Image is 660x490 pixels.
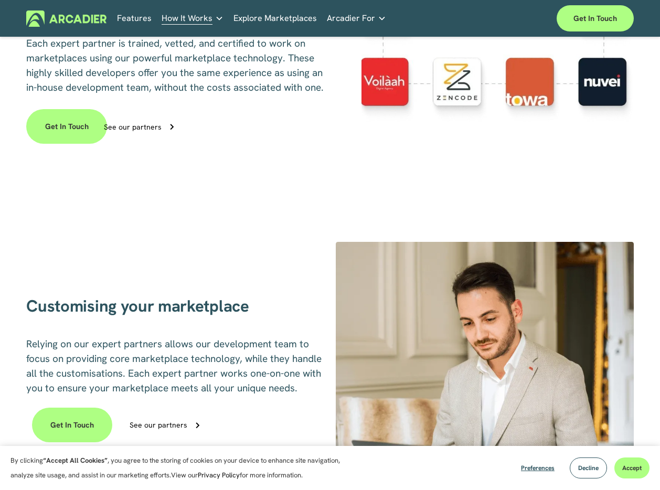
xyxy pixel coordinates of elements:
[327,10,386,26] a: folder dropdown
[130,418,221,432] a: See our partners
[233,10,317,26] a: Explore Marketplaces
[26,337,324,395] span: Relying on our expert partners allows our development team to focus on providing core marketplace...
[32,408,112,442] a: Get in touch
[10,453,352,483] p: By clicking , you agree to the storing of cookies on your device to enhance site navigation, anal...
[513,457,562,478] button: Preferences
[521,464,555,472] span: Preferences
[130,421,187,429] div: See our partners
[570,457,607,478] button: Decline
[104,123,162,131] div: See our partners
[26,37,325,94] span: Each expert partner is trained, vetted, and certified to work on marketplaces using our powerful ...
[104,120,196,133] a: See our partners
[26,109,107,144] a: Get in touch
[43,456,108,465] strong: “Accept All Cookies”
[327,11,375,26] span: Arcadier For
[608,440,660,490] iframe: Chat Widget
[162,10,223,26] a: folder dropdown
[578,464,599,472] span: Decline
[198,471,240,480] a: Privacy Policy
[162,11,212,26] span: How It Works
[557,5,634,31] a: Get in touch
[26,10,107,27] img: Arcadier
[117,10,152,26] a: Features
[26,295,249,316] span: Customising your marketplace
